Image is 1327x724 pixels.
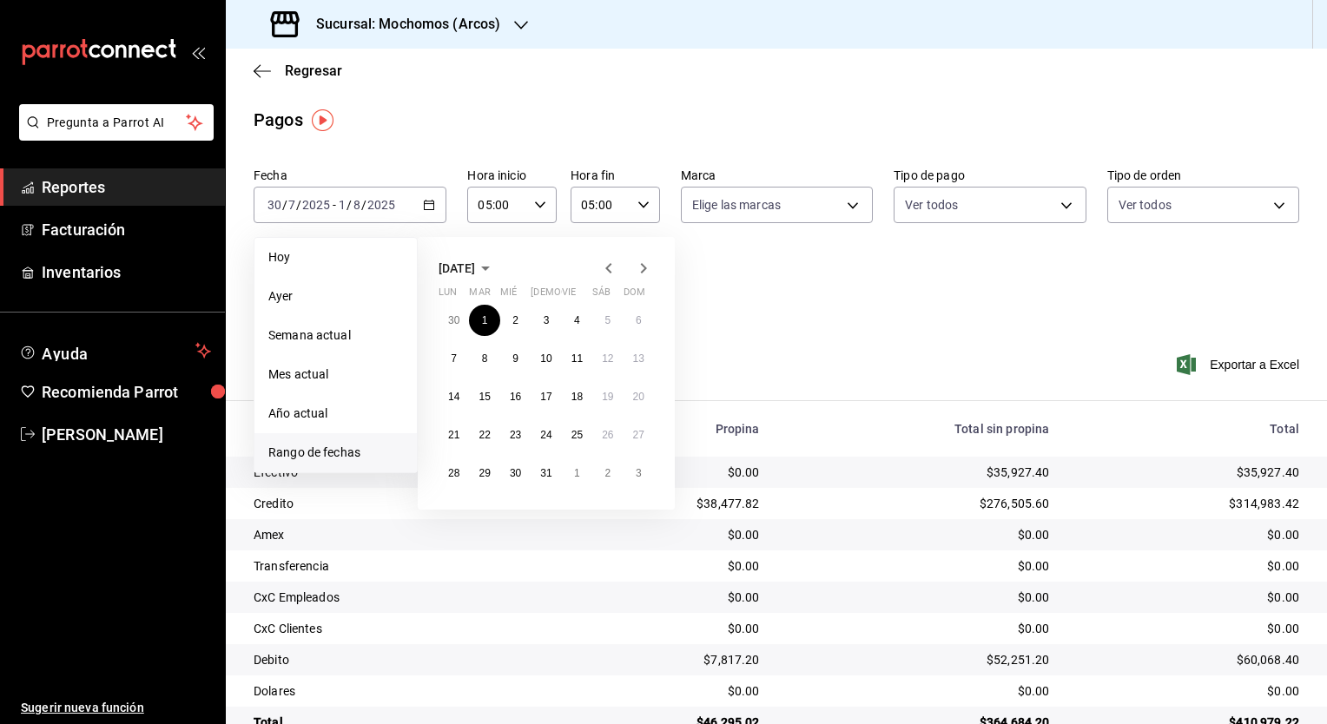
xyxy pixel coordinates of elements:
[469,457,499,489] button: 29 de julio de 2025
[451,352,457,365] abbr: 7 de julio de 2025
[361,198,366,212] span: /
[254,495,545,512] div: Credito
[562,286,576,305] abbr: viernes
[573,526,760,543] div: $0.00
[573,682,760,700] div: $0.00
[439,286,457,305] abbr: lunes
[531,381,561,412] button: 17 de julio de 2025
[1077,464,1299,481] div: $35,927.40
[1077,526,1299,543] div: $0.00
[268,248,403,267] span: Hoy
[254,557,545,575] div: Transferencia
[633,352,644,365] abbr: 13 de julio de 2025
[1119,196,1172,214] span: Ver todos
[788,557,1050,575] div: $0.00
[500,305,531,336] button: 2 de julio de 2025
[624,457,654,489] button: 3 de agosto de 2025
[448,314,459,326] abbr: 30 de junio de 2025
[510,429,521,441] abbr: 23 de julio de 2025
[254,107,303,133] div: Pagos
[500,419,531,451] button: 23 de julio de 2025
[574,467,580,479] abbr: 1 de agosto de 2025
[624,286,645,305] abbr: domingo
[540,391,551,403] abbr: 17 de julio de 2025
[573,651,760,668] div: $7,817.20
[469,419,499,451] button: 22 de julio de 2025
[592,305,623,336] button: 5 de julio de 2025
[512,314,518,326] abbr: 2 de julio de 2025
[500,286,517,305] abbr: miércoles
[366,198,396,212] input: ----
[500,343,531,374] button: 9 de julio de 2025
[312,109,333,131] button: Tooltip marker
[482,314,488,326] abbr: 1 de julio de 2025
[1180,354,1299,375] button: Exportar a Excel
[448,429,459,441] abbr: 21 de julio de 2025
[788,589,1050,606] div: $0.00
[285,63,342,79] span: Regresar
[602,391,613,403] abbr: 19 de julio de 2025
[439,343,469,374] button: 7 de julio de 2025
[268,444,403,462] span: Rango de fechas
[353,198,361,212] input: --
[347,198,352,212] span: /
[788,422,1050,436] div: Total sin propina
[636,314,642,326] abbr: 6 de julio de 2025
[1077,422,1299,436] div: Total
[602,352,613,365] abbr: 12 de julio de 2025
[544,314,550,326] abbr: 3 de julio de 2025
[788,526,1050,543] div: $0.00
[531,286,633,305] abbr: jueves
[12,126,214,144] a: Pregunta a Parrot AI
[296,198,301,212] span: /
[562,343,592,374] button: 11 de julio de 2025
[479,391,490,403] abbr: 15 de julio de 2025
[439,457,469,489] button: 28 de julio de 2025
[254,63,342,79] button: Regresar
[1077,589,1299,606] div: $0.00
[268,287,403,306] span: Ayer
[1077,682,1299,700] div: $0.00
[448,467,459,479] abbr: 28 de julio de 2025
[268,326,403,345] span: Semana actual
[624,419,654,451] button: 27 de julio de 2025
[531,419,561,451] button: 24 de julio de 2025
[254,169,446,181] label: Fecha
[531,343,561,374] button: 10 de julio de 2025
[633,429,644,441] abbr: 27 de julio de 2025
[469,343,499,374] button: 8 de julio de 2025
[540,467,551,479] abbr: 31 de julio de 2025
[624,381,654,412] button: 20 de julio de 2025
[439,261,475,275] span: [DATE]
[510,391,521,403] abbr: 16 de julio de 2025
[21,699,211,717] span: Sugerir nueva función
[500,457,531,489] button: 30 de julio de 2025
[592,343,623,374] button: 12 de julio de 2025
[47,114,187,132] span: Pregunta a Parrot AI
[905,196,958,214] span: Ver todos
[788,682,1050,700] div: $0.00
[633,391,644,403] abbr: 20 de julio de 2025
[562,381,592,412] button: 18 de julio de 2025
[1107,169,1299,181] label: Tipo de orden
[469,381,499,412] button: 15 de julio de 2025
[571,429,583,441] abbr: 25 de julio de 2025
[573,620,760,637] div: $0.00
[602,429,613,441] abbr: 26 de julio de 2025
[254,620,545,637] div: CxC Clientes
[574,314,580,326] abbr: 4 de julio de 2025
[282,198,287,212] span: /
[301,198,331,212] input: ----
[1077,495,1299,512] div: $314,983.42
[592,457,623,489] button: 2 de agosto de 2025
[788,464,1050,481] div: $35,927.40
[267,198,282,212] input: --
[333,198,336,212] span: -
[268,405,403,423] span: Año actual
[254,682,545,700] div: Dolares
[254,589,545,606] div: CxC Empleados
[571,352,583,365] abbr: 11 de julio de 2025
[592,286,611,305] abbr: sábado
[439,381,469,412] button: 14 de julio de 2025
